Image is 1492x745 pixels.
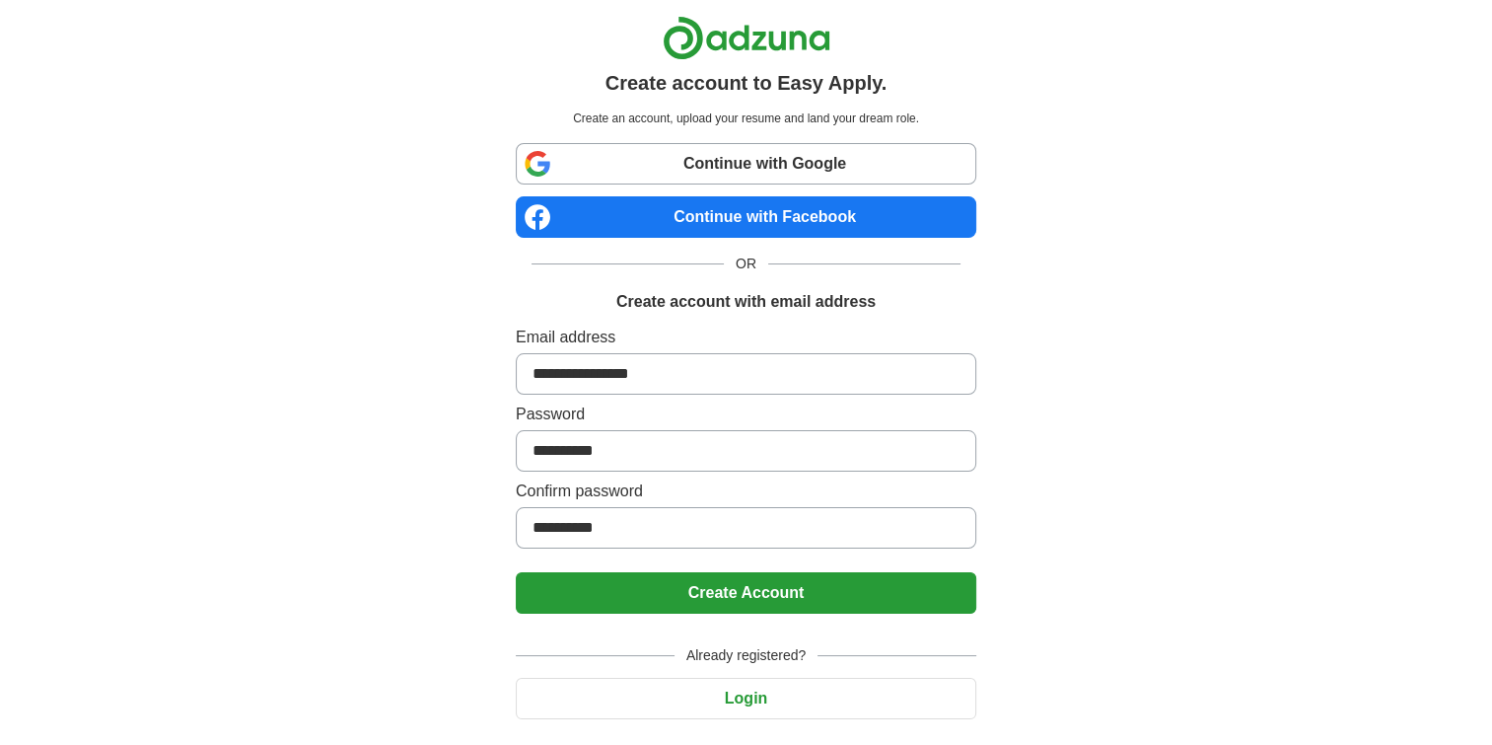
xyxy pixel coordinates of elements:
a: Login [516,690,976,707]
button: Login [516,678,976,719]
h1: Create account with email address [616,290,876,314]
h1: Create account to Easy Apply. [605,68,888,98]
label: Email address [516,326,976,349]
a: Continue with Google [516,143,976,185]
a: Continue with Facebook [516,196,976,238]
span: OR [724,254,768,274]
label: Confirm password [516,480,976,503]
button: Create Account [516,572,976,614]
img: Adzuna logo [663,16,830,60]
label: Password [516,403,976,426]
span: Already registered? [675,645,817,666]
p: Create an account, upload your resume and land your dream role. [520,110,972,127]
